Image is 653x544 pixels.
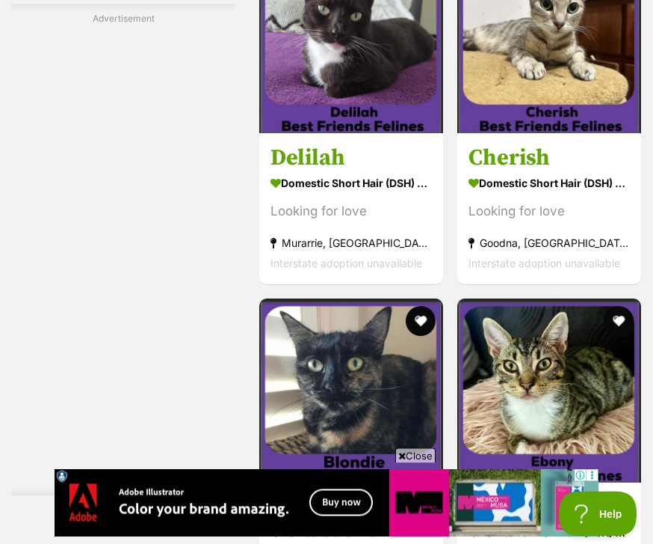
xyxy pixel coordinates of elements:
[64,31,183,480] iframe: Advertisement
[270,257,422,270] span: Interstate adoption unavailable
[603,307,633,337] button: favourite
[395,448,436,463] span: Close
[11,4,235,495] div: Advertisement
[55,469,598,537] iframe: Advertisement
[270,173,432,195] strong: Domestic Short Hair (DSH) Cat
[468,173,630,195] strong: Domestic Short Hair (DSH) Cat
[559,492,638,537] iframe: Help Scout Beacon - Open
[270,202,432,222] div: Looking for love
[468,144,630,173] h3: Cherish
[406,307,436,337] button: favourite
[468,233,630,254] strong: Goodna, [GEOGRAPHIC_DATA]
[468,202,630,222] div: Looking for love
[468,257,620,270] span: Interstate adoption unavailable
[270,233,432,254] strong: Murarrie, [GEOGRAPHIC_DATA]
[457,133,641,285] a: Cherish Domestic Short Hair (DSH) Cat Looking for love Goodna, [GEOGRAPHIC_DATA] Interstate adopt...
[259,133,443,285] a: Delilah Domestic Short Hair (DSH) Cat Looking for love Murarrie, [GEOGRAPHIC_DATA] Interstate ado...
[457,299,641,483] img: Ebony - Domestic Short Hair (DSH) Cat
[259,299,443,483] img: Blondie - Domestic Short Hair Cat
[270,144,432,173] h3: Delilah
